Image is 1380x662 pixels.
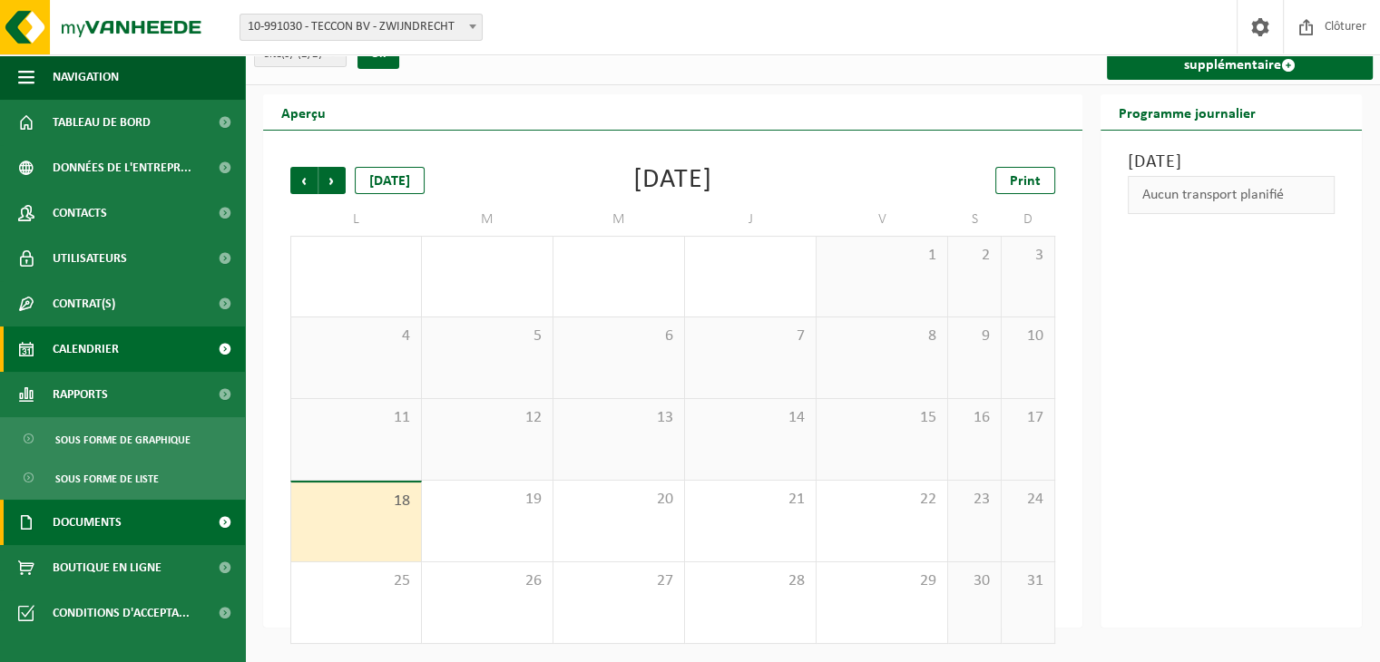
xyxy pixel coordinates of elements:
div: Aucun transport planifié [1128,176,1335,214]
span: 23 [957,490,992,510]
span: Contacts [53,190,107,236]
span: 10-991030 - TECCON BV - ZWIJNDRECHT [240,14,483,41]
span: Boutique en ligne [53,545,161,590]
span: Tableau de bord [53,100,151,145]
span: Précédent [290,167,318,194]
span: 18 [300,492,412,511]
a: Print [995,167,1055,194]
span: 19 [431,490,543,510]
td: D [1002,203,1055,236]
span: 3 [1011,246,1045,266]
span: Calendrier [53,326,119,372]
span: 9 [957,326,992,346]
td: J [685,203,817,236]
span: 10 [1011,326,1045,346]
span: 2 [957,246,992,266]
span: 8 [826,326,938,346]
span: 1 [826,246,938,266]
span: 25 [300,571,412,591]
span: Navigation [53,54,119,100]
div: [DATE] [633,167,712,194]
span: Contrat(s) [53,281,115,326]
span: 11 [300,408,412,428]
span: Données de l'entrepr... [53,145,191,190]
h3: [DATE] [1128,149,1335,176]
div: [DATE] [355,167,425,194]
span: 17 [1011,408,1045,428]
a: Sous forme de liste [5,461,240,495]
span: Sous forme de liste [55,462,159,496]
a: Sous forme de graphique [5,422,240,456]
span: 20 [563,490,675,510]
span: 12 [431,408,543,428]
span: 15 [826,408,938,428]
span: 5 [431,326,543,346]
span: Rapports [53,372,108,417]
span: 10-991030 - TECCON BV - ZWIJNDRECHT [240,15,482,40]
span: 7 [694,326,807,346]
span: 28 [694,571,807,591]
span: 26 [431,571,543,591]
span: 6 [563,326,675,346]
span: 22 [826,490,938,510]
span: 4 [300,326,412,346]
span: 14 [694,408,807,428]
span: Suivant [318,167,346,194]
span: 30 [957,571,992,591]
h2: Programme journalier [1101,94,1274,130]
span: Sous forme de graphique [55,423,191,457]
span: 24 [1011,490,1045,510]
span: 16 [957,408,992,428]
span: Print [1010,174,1041,189]
span: 21 [694,490,807,510]
span: Utilisateurs [53,236,127,281]
td: S [948,203,1002,236]
span: Conditions d'accepta... [53,590,190,636]
span: 29 [826,571,938,591]
span: 31 [1011,571,1045,591]
a: Demande d'une tâche supplémentaire [1107,36,1373,80]
td: M [422,203,553,236]
td: V [817,203,948,236]
h2: Aperçu [263,94,344,130]
td: M [553,203,685,236]
span: 27 [563,571,675,591]
td: L [290,203,422,236]
span: 13 [563,408,675,428]
span: Documents [53,500,122,545]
